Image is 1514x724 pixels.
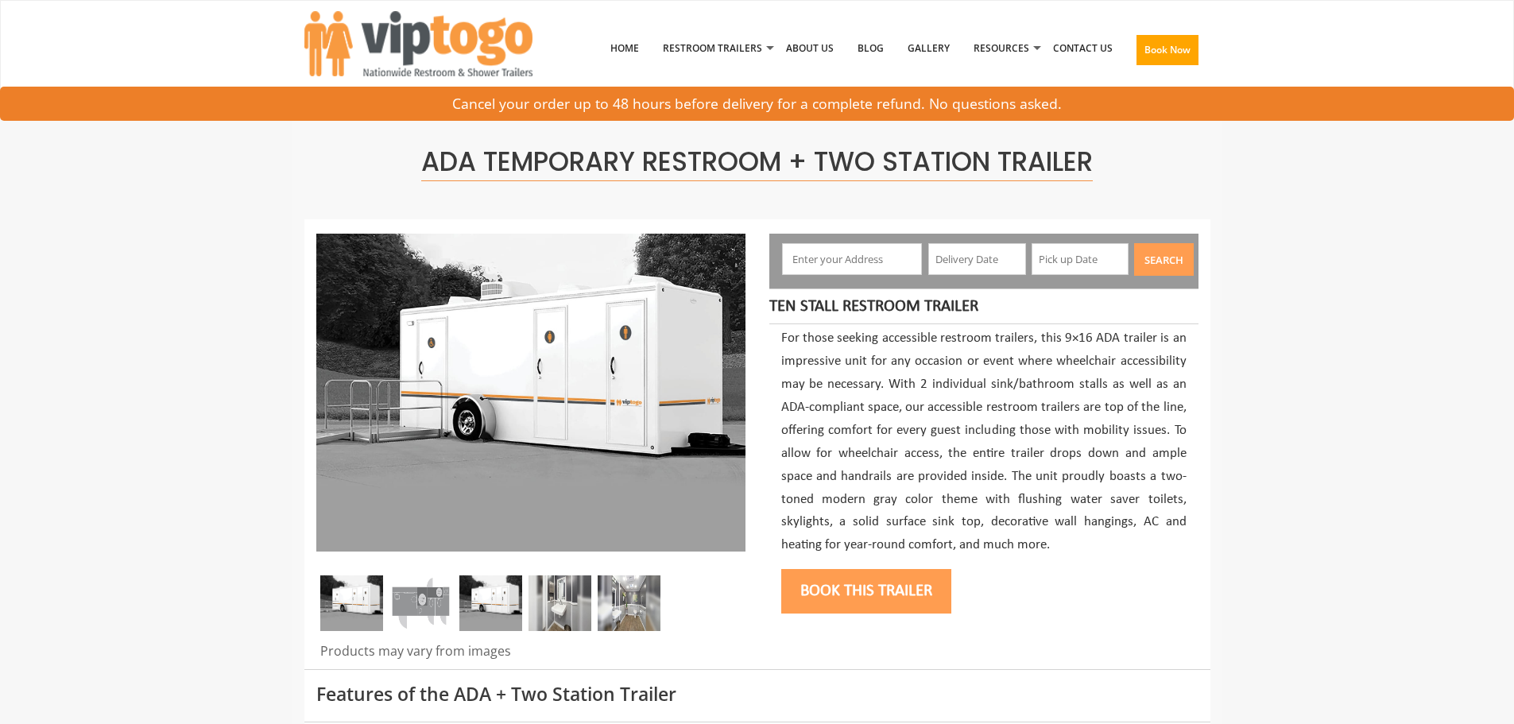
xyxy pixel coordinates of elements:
[769,297,1187,316] h4: Ten Stall Restroom Trailer
[598,575,660,631] img: Inside view of ADA+2 in gray with one sink, stall and interior decorations
[1125,7,1210,99] a: Book Now
[962,7,1041,90] a: Resources
[529,575,591,631] img: Inside view of inside of ADA + 2 with luxury sink and mirror
[846,7,896,90] a: Blog
[316,684,1198,704] h3: Features of the ADA + Two Station Trailer
[1032,243,1129,275] input: Pick up Date
[316,642,745,669] div: Products may vary from images
[651,7,774,90] a: Restroom Trailers
[781,327,1187,557] p: For those seeking accessible restroom trailers, this 9×16 ADA trailer is an impressive unit for a...
[1134,243,1194,276] button: Search
[459,575,522,631] img: Three restrooms out of which one ADA, one female and one male
[316,234,745,552] img: Three restrooms out of which one ADA, one female and one male
[421,143,1093,181] span: ADA Temporary Restroom + Two Station Trailer
[320,575,383,631] img: Three restrooms out of which one ADA, one female and one male
[781,569,951,614] button: Book this trailer
[304,11,532,76] img: VIPTOGO
[598,7,651,90] a: Home
[896,7,962,90] a: Gallery
[1136,35,1198,65] button: Book Now
[774,7,846,90] a: About Us
[928,243,1026,275] input: Delivery Date
[389,575,452,631] img: A detailed image of ADA +2 trailer floor plan
[1041,7,1125,90] a: Contact Us
[782,243,922,275] input: Enter your Address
